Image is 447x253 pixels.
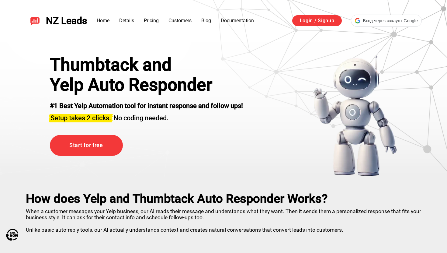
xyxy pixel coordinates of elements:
h1: Yelp Auto Responder [50,75,243,95]
h2: How does Yelp and Thumbtack Auto Responder Works? [26,192,421,206]
img: yelp bot [313,55,397,177]
a: Pricing [144,18,159,23]
p: When a customer messages your Yelp business, our AI reads their message and understands what they... [26,206,421,233]
a: Details [119,18,134,23]
strong: #1 Best Yelp Automation tool for instant response and follow ups! [50,102,243,110]
span: Вход через аккаунт Google [363,18,418,24]
a: Blog [201,18,211,23]
a: Login / Signup [292,15,342,26]
a: Customers [168,18,192,23]
span: Setup takes 2 clicks. [50,114,111,122]
h3: No coding needed. [50,111,243,123]
a: Documentation [221,18,254,23]
img: NZ Leads logo [30,16,40,26]
div: Thumbtack and [50,55,243,75]
img: Call Now [6,229,18,241]
div: Вход через аккаунт Google [351,15,422,27]
span: NZ Leads [46,15,87,26]
a: Home [97,18,109,23]
a: Start for free [50,135,123,156]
